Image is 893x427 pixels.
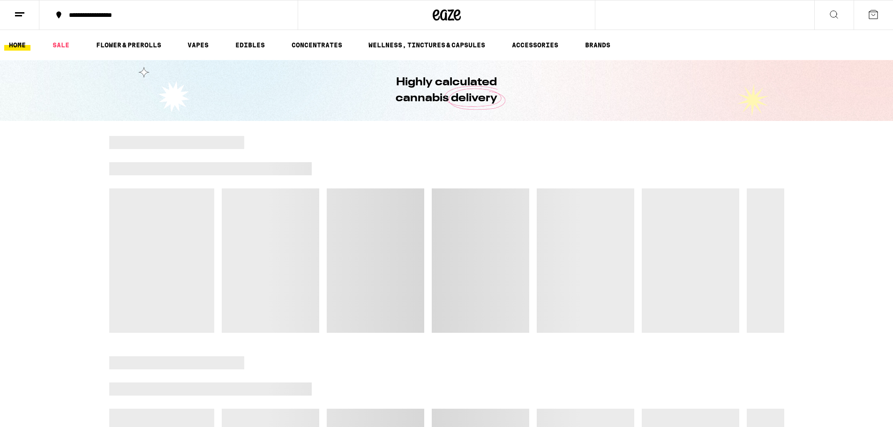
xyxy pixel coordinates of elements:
[580,39,615,51] a: BRANDS
[287,39,347,51] a: CONCENTRATES
[369,75,524,106] h1: Highly calculated cannabis delivery
[91,39,166,51] a: FLOWER & PREROLLS
[231,39,270,51] a: EDIBLES
[48,39,74,51] a: SALE
[183,39,213,51] a: VAPES
[364,39,490,51] a: WELLNESS, TINCTURES & CAPSULES
[4,39,30,51] a: HOME
[507,39,563,51] a: ACCESSORIES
